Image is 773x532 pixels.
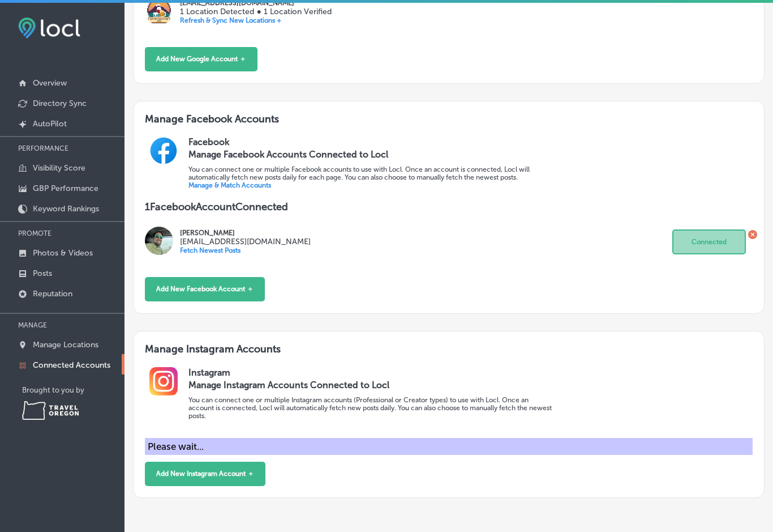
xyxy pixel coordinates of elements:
[145,201,752,213] p: 1 Facebook Account Connected
[33,360,110,370] p: Connected Accounts
[180,16,331,24] p: Refresh & Sync New Locations +
[145,277,265,301] button: Add New Facebook Account ＋
[33,163,85,173] p: Visibility Score
[145,47,257,71] button: Add New Google Account ＋
[145,343,752,367] h3: Manage Instagram Accounts
[22,386,124,394] p: Brought to you by
[33,99,87,108] p: Directory Sync
[33,78,67,88] p: Overview
[188,137,752,147] h2: Facebook
[33,289,72,299] p: Reputation
[18,18,80,39] img: fda3e92497d09a02dc62c9cd864e3231.png
[33,248,93,258] p: Photos & Videos
[188,380,555,390] h3: Manage Instagram Accounts Connected to Locl
[188,165,555,181] p: You can connect one or multiple Facebook accounts to use with Locl. Once an account is connected,...
[33,119,67,129] p: AutoPilot
[33,340,98,350] p: Manage Locations
[33,269,52,278] p: Posts
[33,184,98,193] p: GBP Performance
[22,401,79,420] img: Travel Oregon
[180,229,311,237] p: [PERSON_NAME]
[145,113,752,137] h3: Manage Facebook Accounts
[188,367,752,378] h2: Instagram
[672,229,746,254] button: Connected
[33,204,99,214] p: Keyword Rankings
[188,149,555,160] h3: Manage Facebook Accounts Connected to Locl
[180,237,311,246] p: [EMAIL_ADDRESS][DOMAIN_NAME]
[145,438,752,455] div: Please wait...
[188,181,271,189] a: Manage & Match Accounts
[188,396,555,420] p: You can connect one or multiple Instagram accounts (Professional or Creator types) to use with Lo...
[180,246,311,254] p: Fetch Newest Posts
[180,7,331,16] p: 1 Location Detected ● 1 Location Verified
[145,462,265,486] button: Add New Instagram Account ＋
